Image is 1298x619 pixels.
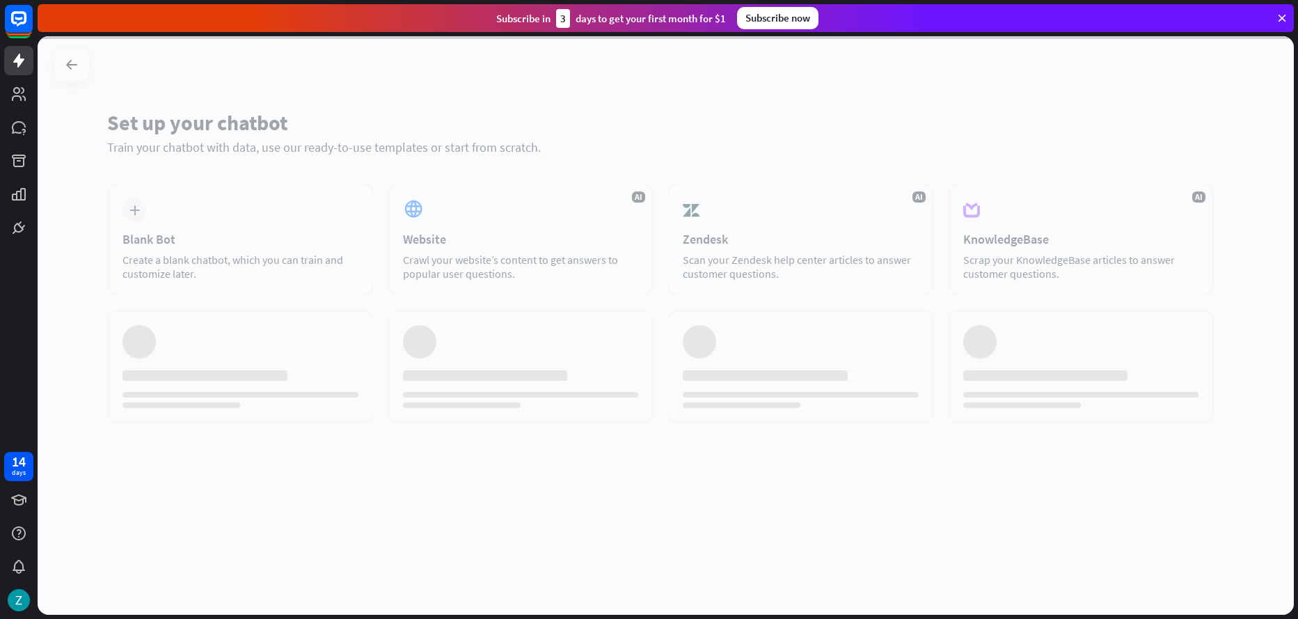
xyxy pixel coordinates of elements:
div: Subscribe in days to get your first month for $1 [496,9,726,28]
div: days [12,468,26,478]
div: 14 [12,455,26,468]
div: Subscribe now [737,7,818,29]
a: 14 days [4,452,33,481]
div: 3 [556,9,570,28]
